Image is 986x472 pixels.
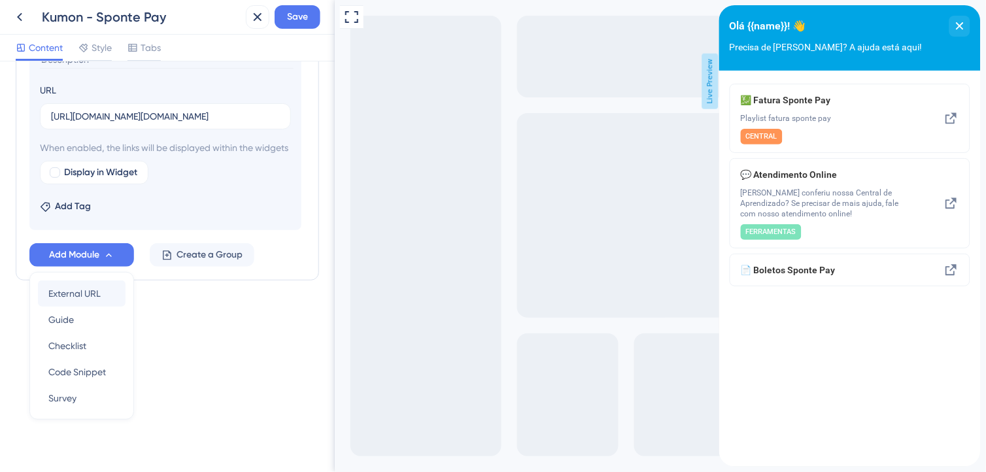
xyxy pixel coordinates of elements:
button: Code Snippet [38,359,126,385]
button: Add Module [29,243,134,267]
div: Fatura Sponte Pay [22,87,196,139]
span: Add Tag [55,199,91,214]
button: Survey [38,385,126,411]
div: URL [40,82,56,98]
span: Precisa de [PERSON_NAME]? [5,3,135,19]
span: Live Preview [367,54,384,109]
span: Add Module [49,247,99,263]
div: Kumon - Sponte Pay [42,8,241,26]
span: Tabs [141,40,161,56]
span: 💹 Fatura Sponte Pay [22,87,175,103]
span: FERRAMENTAS [27,222,77,232]
span: 📄 Boletos Sponte Pay [22,257,175,273]
button: Guide [38,307,126,333]
span: [PERSON_NAME] conferiu nossa Central de Aprendizado? Se precisar de mais ajuda, fale com nosso at... [22,182,196,214]
span: Playlist fatura sponte pay [22,108,196,118]
span: Create a Group [177,247,243,263]
div: close resource center [230,10,251,31]
div: Atendimento Online [22,161,196,235]
span: Guide [48,312,74,328]
span: Code Snippet [48,364,106,380]
button: Add Tag [40,199,91,214]
button: External URL [38,280,126,307]
span: Display in Widget [64,165,137,180]
div: Boletos Sponte Pay [22,257,196,273]
span: Checklist [48,338,86,354]
span: Precisa de [PERSON_NAME]? A ajuda está aqui! [10,37,203,47]
span: CENTRAL [27,126,58,137]
button: Save [275,5,320,29]
span: External URL [48,286,101,301]
span: Survey [48,390,76,406]
span: Save [287,9,308,25]
input: your.website.com/path [51,109,280,124]
span: Olá {{name}}! 👋 [10,11,87,31]
span: 💬 Atendimento Online [22,161,175,177]
span: When enabled, the links will be displayed within the widgets [40,140,291,156]
button: Checklist [38,333,126,359]
span: Style [92,40,112,56]
span: Content [29,40,63,56]
button: Create a Group [150,243,254,267]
